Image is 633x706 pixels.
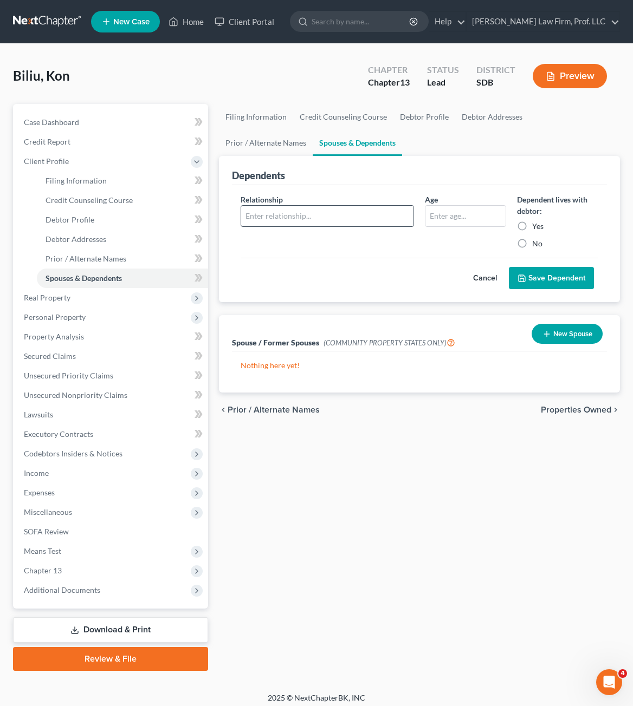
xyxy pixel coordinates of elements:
[46,215,94,224] span: Debtor Profile
[517,194,598,217] label: Dependent lives with debtor:
[219,406,320,414] button: chevron_left Prior / Alternate Names
[618,669,627,678] span: 4
[400,77,410,87] span: 13
[219,406,228,414] i: chevron_left
[532,221,544,232] label: Yes
[611,406,620,414] i: chevron_right
[24,390,127,400] span: Unsecured Nonpriority Claims
[15,347,208,366] a: Secured Claims
[541,406,611,414] span: Properties Owned
[24,488,55,497] span: Expenses
[532,238,542,249] label: No
[24,468,49,478] span: Income
[368,64,410,76] div: Chapter
[24,449,122,458] span: Codebtors Insiders & Notices
[13,647,208,671] a: Review & File
[476,76,515,89] div: SDB
[532,324,603,344] button: New Spouse
[15,132,208,152] a: Credit Report
[219,130,313,156] a: Prior / Alternate Names
[37,210,208,230] a: Debtor Profile
[15,424,208,444] a: Executory Contracts
[427,64,459,76] div: Status
[113,18,150,26] span: New Case
[24,507,72,517] span: Miscellaneous
[24,566,62,575] span: Chapter 13
[24,429,93,439] span: Executory Contracts
[15,366,208,385] a: Unsecured Priority Claims
[15,327,208,347] a: Property Analysis
[533,64,607,88] button: Preview
[232,338,319,347] span: Spouse / Former Spouses
[24,293,70,302] span: Real Property
[455,104,529,130] a: Debtor Addresses
[24,137,70,146] span: Credit Report
[46,176,107,185] span: Filing Information
[467,12,619,31] a: [PERSON_NAME] Law Firm, Prof. LLC
[15,405,208,424] a: Lawsuits
[228,406,320,414] span: Prior / Alternate Names
[24,410,53,419] span: Lawsuits
[219,104,293,130] a: Filing Information
[509,267,594,290] button: Save Dependent
[24,312,86,322] span: Personal Property
[429,12,466,31] a: Help
[312,11,411,31] input: Search by name...
[324,338,455,347] span: (COMMUNITY PROPERTY STATES ONLY)
[37,191,208,210] a: Credit Counseling Course
[541,406,620,414] button: Properties Owned chevron_right
[24,351,76,361] span: Secured Claims
[596,669,622,695] iframe: Intercom live chat
[425,194,438,205] label: Age
[24,585,100,594] span: Additional Documents
[13,68,70,83] span: Biliu, Kon
[46,273,122,283] span: Spouses & Dependents
[427,76,459,89] div: Lead
[37,230,208,249] a: Debtor Addresses
[209,12,280,31] a: Client Portal
[461,267,509,289] button: Cancel
[163,12,209,31] a: Home
[476,64,515,76] div: District
[425,206,506,226] input: Enter age...
[15,385,208,405] a: Unsecured Nonpriority Claims
[37,249,208,269] a: Prior / Alternate Names
[241,360,598,371] p: Nothing here yet!
[241,195,283,204] span: Relationship
[46,234,106,244] span: Debtor Addresses
[293,104,393,130] a: Credit Counseling Course
[313,130,402,156] a: Spouses & Dependents
[368,76,410,89] div: Chapter
[393,104,455,130] a: Debtor Profile
[24,117,79,127] span: Case Dashboard
[24,527,69,536] span: SOFA Review
[24,156,69,166] span: Client Profile
[15,113,208,132] a: Case Dashboard
[241,206,414,226] input: Enter relationship...
[232,169,285,182] div: Dependents
[37,171,208,191] a: Filing Information
[37,269,208,288] a: Spouses & Dependents
[13,617,208,643] a: Download & Print
[24,546,61,555] span: Means Test
[46,195,133,205] span: Credit Counseling Course
[24,332,84,341] span: Property Analysis
[46,254,126,263] span: Prior / Alternate Names
[24,371,113,380] span: Unsecured Priority Claims
[15,522,208,541] a: SOFA Review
